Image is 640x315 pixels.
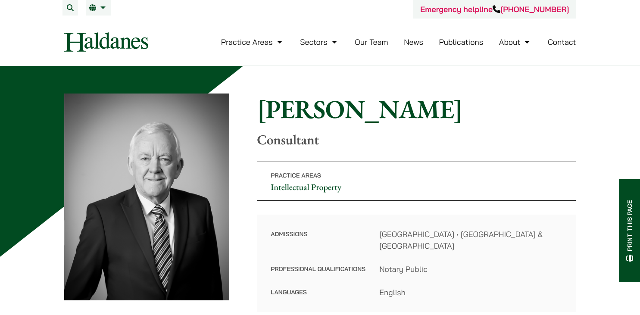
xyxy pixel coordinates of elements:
[271,181,341,193] a: Intellectual Property
[379,287,562,298] dd: English
[404,37,423,47] a: News
[257,94,576,125] h1: [PERSON_NAME]
[420,4,569,14] a: Emergency helpline[PHONE_NUMBER]
[271,228,365,263] dt: Admissions
[221,37,284,47] a: Practice Areas
[300,37,339,47] a: Sectors
[379,263,562,275] dd: Notary Public
[439,37,484,47] a: Publications
[499,37,532,47] a: About
[355,37,388,47] a: Our Team
[271,263,365,287] dt: Professional Qualifications
[89,4,108,11] a: EN
[548,37,576,47] a: Contact
[271,287,365,298] dt: Languages
[64,32,148,52] img: Logo of Haldanes
[379,228,562,252] dd: [GEOGRAPHIC_DATA] • [GEOGRAPHIC_DATA] & [GEOGRAPHIC_DATA]
[271,172,321,179] span: Practice Areas
[257,131,576,148] p: Consultant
